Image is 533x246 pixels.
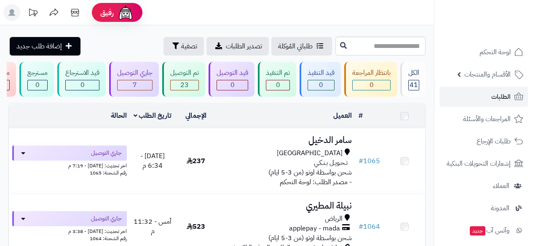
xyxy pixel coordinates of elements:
[308,80,334,90] div: 0
[439,87,528,107] a: الطلبات
[277,148,343,158] span: [GEOGRAPHIC_DATA]
[266,80,289,90] div: 0
[408,68,419,78] div: الكل
[140,151,165,171] span: [DATE] - 6:34 م
[359,156,363,166] span: #
[469,225,509,236] span: وآتس آب
[439,42,528,62] a: لوحة التحكم
[170,68,199,78] div: تم التوصيل
[266,68,290,78] div: تم التنفيذ
[107,62,161,97] a: جاري التوصيل 7
[476,24,525,41] img: logo-2.png
[439,220,528,241] a: وآتس آبجديد
[298,62,343,97] a: قيد التنفيذ 0
[217,129,355,194] td: - مصدر الطلب: لوحة التحكم
[477,135,511,147] span: طلبات الإرجاع
[12,161,127,169] div: اخر تحديث: [DATE] - 7:19 م
[352,68,391,78] div: بانتظار المراجعة
[289,224,340,233] span: applepay - mada
[359,222,363,232] span: #
[226,41,262,51] span: تصدير الطلبات
[276,80,280,90] span: 0
[217,68,248,78] div: قيد التوصيل
[470,226,485,235] span: جديد
[308,68,335,78] div: قيد التنفيذ
[134,111,172,121] a: تاريخ الطلب
[111,111,127,121] a: الحالة
[35,80,40,90] span: 0
[161,62,207,97] a: تم التوصيل 23
[268,167,352,177] span: شحن بواسطة اوتو (من 3-5 ايام)
[180,80,189,90] span: 23
[171,80,198,90] div: 23
[464,69,511,80] span: الأقسام والمنتجات
[118,80,152,90] div: 7
[90,235,127,242] span: رقم الشحنة: 1064
[80,80,85,90] span: 0
[65,68,99,78] div: قيد الاسترجاع
[353,80,390,90] div: 0
[22,4,43,23] a: تحديثات المنصة
[439,131,528,151] a: طلبات الإرجاع
[491,91,511,103] span: الطلبات
[133,80,137,90] span: 7
[447,158,511,169] span: إشعارات التحويلات البنكية
[343,62,399,97] a: بانتظار المراجعة 0
[359,222,380,232] a: #1064
[28,80,47,90] div: 0
[134,217,171,236] span: أمس - 11:32 م
[206,37,269,56] a: تصدير الطلبات
[56,62,107,97] a: قيد الاسترجاع 0
[163,37,204,56] button: تصفية
[207,62,256,97] a: قيد التوصيل 0
[333,111,352,121] a: العميل
[359,156,380,166] a: #1065
[90,169,127,177] span: رقم الشحنة: 1065
[268,233,352,243] span: شحن بواسطة اوتو (من 3-5 ايام)
[91,214,122,223] span: جاري التوصيل
[399,62,427,97] a: الكل41
[117,4,134,21] img: ai-face.png
[220,201,352,211] h3: نبيلة المطيري
[117,68,153,78] div: جاري التوصيل
[314,158,348,168] span: تـحـويـل بـنـكـي
[185,111,206,121] a: الإجمالي
[181,41,197,51] span: تصفية
[325,214,343,224] span: الرياض
[491,202,509,214] span: المدونة
[479,46,511,58] span: لوحة التحكم
[217,80,248,90] div: 0
[493,180,509,192] span: العملاء
[10,37,80,56] a: إضافة طلب جديد
[439,153,528,174] a: إشعارات التحويلات البنكية
[359,111,363,121] a: #
[187,156,205,166] span: 237
[463,113,511,125] span: المراجعات والأسئلة
[187,222,205,232] span: 523
[66,80,99,90] div: 0
[18,62,56,97] a: مسترجع 0
[319,80,323,90] span: 0
[370,80,374,90] span: 0
[439,176,528,196] a: العملاء
[230,80,235,90] span: 0
[100,8,114,18] span: رفيق
[439,198,528,218] a: المدونة
[271,37,332,56] a: طلباتي المُوكلة
[410,80,418,90] span: 41
[278,41,313,51] span: طلباتي المُوكلة
[256,62,298,97] a: تم التنفيذ 0
[91,149,122,157] span: جاري التوصيل
[220,135,352,145] h3: سامر الدخيل
[12,226,127,235] div: اخر تحديث: [DATE] - 3:38 م
[16,41,62,51] span: إضافة طلب جديد
[27,68,48,78] div: مسترجع
[439,109,528,129] a: المراجعات والأسئلة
